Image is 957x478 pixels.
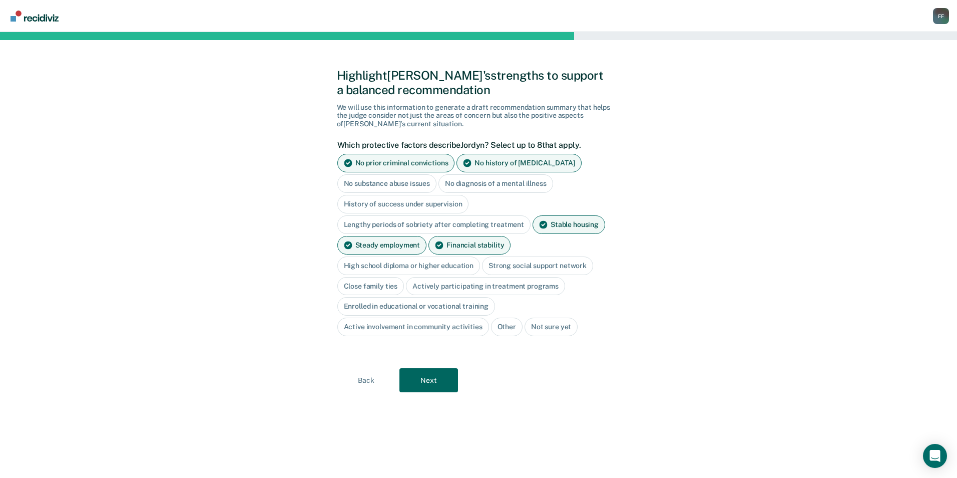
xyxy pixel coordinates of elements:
[438,174,553,193] div: No diagnosis of a mental illness
[337,103,621,128] div: We will use this information to generate a draft recommendation summary that helps the judge cons...
[337,154,455,172] div: No prior criminal convictions
[933,8,949,24] button: Profile dropdown button
[11,11,59,22] img: Recidiviz
[406,277,565,296] div: Actively participating in treatment programs
[456,154,581,172] div: No history of [MEDICAL_DATA]
[428,236,511,255] div: Financial stability
[337,174,437,193] div: No substance abuse issues
[337,368,395,392] button: Back
[337,215,531,234] div: Lengthy periods of sobriety after completing treatment
[337,236,427,255] div: Steady employment
[337,277,404,296] div: Close family ties
[533,215,605,234] div: Stable housing
[337,68,621,97] div: Highlight [PERSON_NAME]'s strengths to support a balanced recommendation
[933,8,949,24] div: F F
[482,257,593,275] div: Strong social support network
[923,444,947,468] div: Open Intercom Messenger
[337,140,615,150] label: Which protective factors describe Jordyn ? Select up to 8 that apply.
[337,318,489,336] div: Active involvement in community activities
[337,257,481,275] div: High school diploma or higher education
[491,318,523,336] div: Other
[525,318,578,336] div: Not sure yet
[399,368,458,392] button: Next
[337,297,496,316] div: Enrolled in educational or vocational training
[337,195,469,213] div: History of success under supervision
